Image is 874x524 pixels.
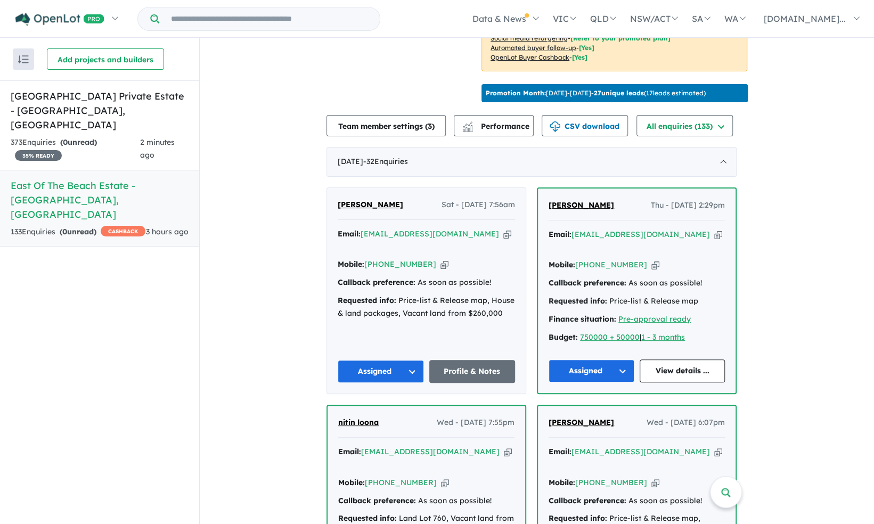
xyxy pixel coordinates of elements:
[11,226,145,239] div: 133 Enquir ies
[338,447,361,456] strong: Email:
[361,229,499,239] a: [EMAIL_ADDRESS][DOMAIN_NAME]
[437,416,514,429] span: Wed - [DATE] 7:55pm
[491,44,576,52] u: Automated buyer follow-up
[641,332,685,342] a: 1 - 3 months
[549,314,616,324] strong: Finance situation:
[161,7,378,30] input: Try estate name, suburb, builder or developer
[338,495,514,507] div: As soon as possible!
[651,477,659,488] button: Copy
[442,199,515,211] span: Sat - [DATE] 7:56am
[549,295,725,308] div: Price-list & Release map
[11,89,189,132] h5: [GEOGRAPHIC_DATA] Private Estate - [GEOGRAPHIC_DATA] , [GEOGRAPHIC_DATA]
[549,331,725,344] div: |
[764,13,846,24] span: [DOMAIN_NAME]...
[63,137,68,147] span: 0
[542,115,628,136] button: CSV download
[550,121,560,132] img: download icon
[363,157,408,166] span: - 32 Enquir ies
[463,121,472,127] img: line-chart.svg
[11,136,140,162] div: 373 Enquir ies
[361,447,500,456] a: [EMAIL_ADDRESS][DOMAIN_NAME]
[11,178,189,222] h5: East Of The Beach Estate - [GEOGRAPHIC_DATA] , [GEOGRAPHIC_DATA]
[575,478,647,487] a: [PHONE_NUMBER]
[618,314,691,324] a: Pre-approval ready
[572,53,587,61] span: [Yes]
[714,229,722,240] button: Copy
[47,48,164,70] button: Add projects and builders
[338,229,361,239] strong: Email:
[636,115,733,136] button: All enquiries (133)
[62,227,67,236] span: 0
[549,200,614,210] span: [PERSON_NAME]
[549,495,725,507] div: As soon as possible!
[714,446,722,457] button: Copy
[18,55,29,63] img: sort.svg
[549,278,626,288] strong: Callback preference:
[651,259,659,271] button: Copy
[549,199,614,212] a: [PERSON_NAME]
[579,44,594,52] span: [Yes]
[338,294,515,320] div: Price-list & Release map, House & land packages, Vacant land from $260,000
[549,478,575,487] strong: Mobile:
[338,496,416,505] strong: Callback preference:
[491,34,568,42] u: Social media retargeting
[101,226,145,236] span: CASHBACK
[338,200,403,209] span: [PERSON_NAME]
[462,125,473,132] img: bar-chart.svg
[15,150,62,161] span: 35 % READY
[549,447,571,456] strong: Email:
[440,259,448,270] button: Copy
[338,277,415,287] strong: Callback preference:
[486,89,546,97] b: Promotion Month:
[338,276,515,289] div: As soon as possible!
[326,115,446,136] button: Team member settings (3)
[549,496,626,505] strong: Callback preference:
[338,360,424,383] button: Assigned
[338,296,396,305] strong: Requested info:
[503,228,511,240] button: Copy
[338,513,397,523] strong: Requested info:
[570,34,671,42] span: [Refer to your promoted plan]
[651,199,725,212] span: Thu - [DATE] 2:29pm
[60,137,97,147] strong: ( unread)
[549,277,725,290] div: As soon as possible!
[571,447,710,456] a: [EMAIL_ADDRESS][DOMAIN_NAME]
[640,359,725,382] a: View details ...
[454,115,534,136] button: Performance
[338,478,365,487] strong: Mobile:
[428,121,432,131] span: 3
[575,260,647,269] a: [PHONE_NUMBER]
[580,332,640,342] a: 750000 + 50000
[365,478,437,487] a: [PHONE_NUMBER]
[338,199,403,211] a: [PERSON_NAME]
[594,89,644,97] b: 27 unique leads
[571,230,710,239] a: [EMAIL_ADDRESS][DOMAIN_NAME]
[364,259,436,269] a: [PHONE_NUMBER]
[140,137,175,160] span: 2 minutes ago
[549,417,614,427] span: [PERSON_NAME]
[326,147,737,177] div: [DATE]
[491,53,569,61] u: OpenLot Buyer Cashback
[647,416,725,429] span: Wed - [DATE] 6:07pm
[429,360,516,383] a: Profile & Notes
[504,446,512,457] button: Copy
[549,359,634,382] button: Assigned
[549,230,571,239] strong: Email:
[464,121,529,131] span: Performance
[549,260,575,269] strong: Mobile:
[549,416,614,429] a: [PERSON_NAME]
[549,332,578,342] strong: Budget:
[486,88,706,98] p: [DATE] - [DATE] - ( 17 leads estimated)
[338,416,379,429] a: nitin loona
[60,227,96,236] strong: ( unread)
[146,227,189,236] span: 3 hours ago
[15,13,104,26] img: Openlot PRO Logo White
[338,417,379,427] span: nitin loona
[549,296,607,306] strong: Requested info:
[549,513,607,523] strong: Requested info:
[441,477,449,488] button: Copy
[338,259,364,269] strong: Mobile:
